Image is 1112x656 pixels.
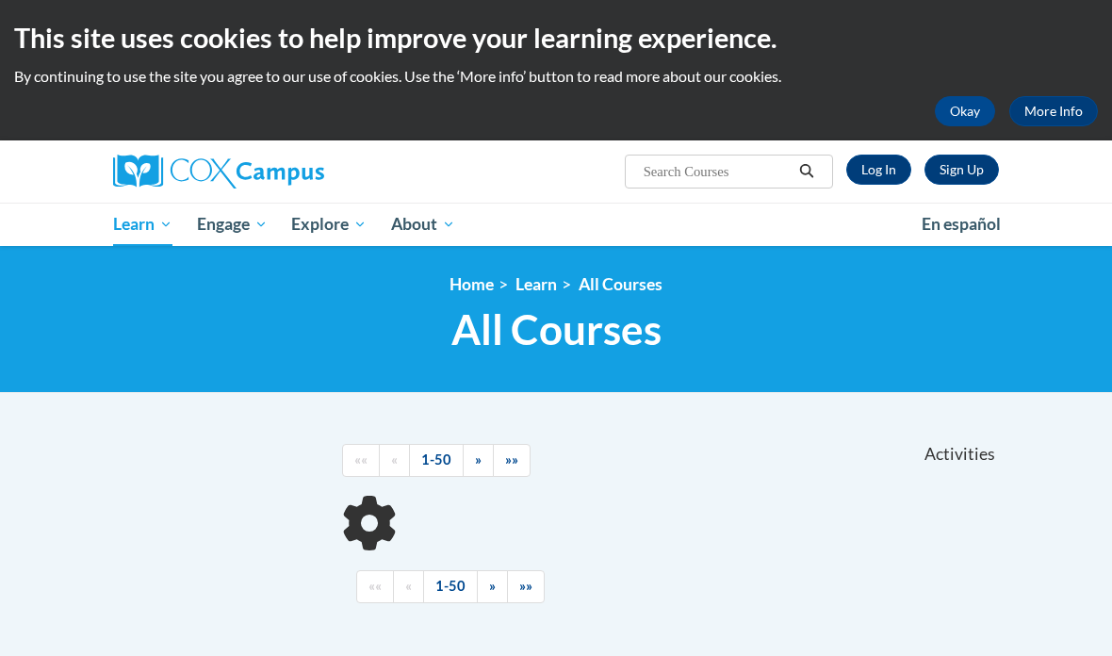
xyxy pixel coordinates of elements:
[1009,96,1098,126] a: More Info
[391,213,455,236] span: About
[197,213,268,236] span: Engage
[113,155,324,189] img: Cox Campus
[924,444,995,465] span: Activities
[409,444,464,477] a: 1-50
[924,155,999,185] a: Register
[113,155,389,189] a: Cox Campus
[519,578,532,594] span: »»
[342,444,380,477] a: Begining
[113,213,172,236] span: Learn
[14,19,1098,57] h2: This site uses cookies to help improve your learning experience.
[909,205,1013,244] a: En español
[379,203,467,246] a: About
[463,444,494,477] a: Next
[922,214,1001,234] span: En español
[515,274,557,294] a: Learn
[354,451,368,467] span: ««
[291,213,367,236] span: Explore
[475,451,482,467] span: »
[356,570,394,603] a: Begining
[391,451,398,467] span: «
[405,578,412,594] span: «
[493,444,531,477] a: End
[379,444,410,477] a: Previous
[450,274,494,294] a: Home
[423,570,478,603] a: 1-50
[279,203,379,246] a: Explore
[489,578,496,594] span: »
[101,203,185,246] a: Learn
[185,203,280,246] a: Engage
[642,160,793,183] input: Search Courses
[793,160,821,183] button: Search
[368,578,382,594] span: ««
[505,451,518,467] span: »»
[846,155,911,185] a: Log In
[935,96,995,126] button: Okay
[579,274,662,294] a: All Courses
[99,203,1013,246] div: Main menu
[14,66,1098,87] p: By continuing to use the site you agree to our use of cookies. Use the ‘More info’ button to read...
[507,570,545,603] a: End
[393,570,424,603] a: Previous
[477,570,508,603] a: Next
[451,304,662,354] span: All Courses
